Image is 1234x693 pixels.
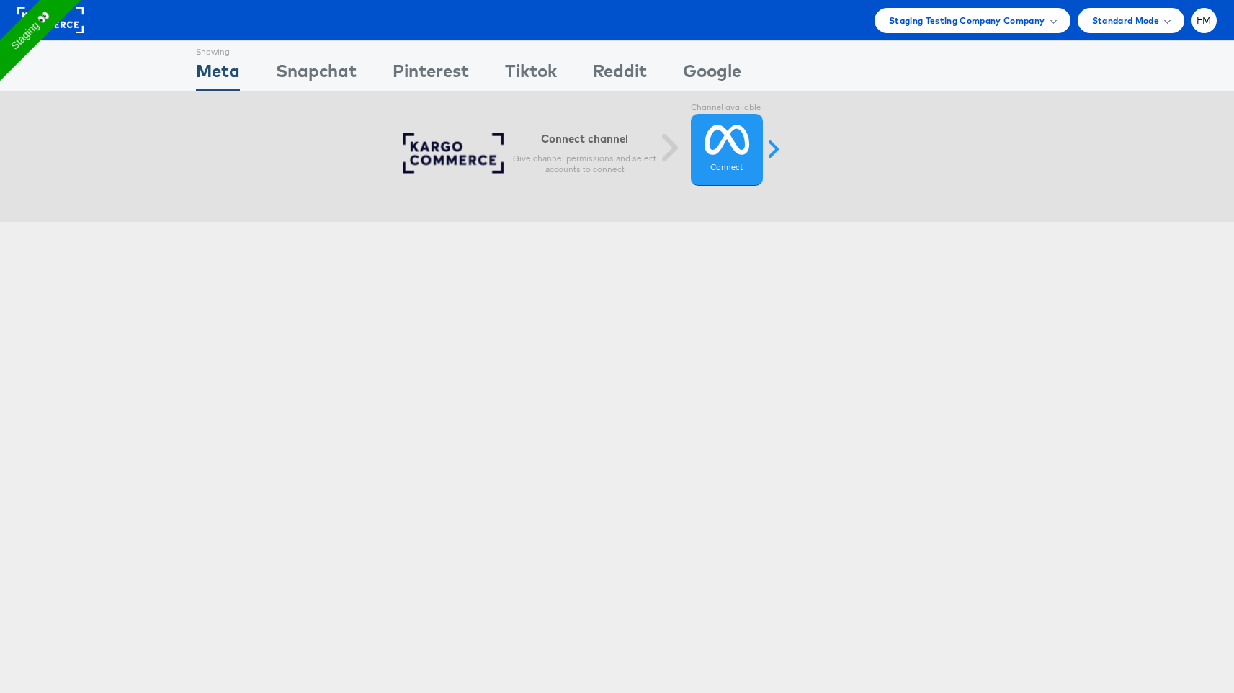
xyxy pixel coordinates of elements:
[691,102,763,114] label: Channel available
[593,58,647,91] div: Reddit
[683,58,741,91] div: Google
[1092,13,1159,28] span: Standard Mode
[196,58,240,91] div: Meta
[393,58,469,91] div: Pinterest
[710,162,743,174] label: Connect
[889,13,1045,28] span: Staging Testing Company Company
[691,114,763,186] a: Connect
[513,132,657,146] h6: Connect channel
[513,153,657,176] p: Give channel permissions and select accounts to connect
[1197,16,1212,25] span: FM
[276,58,357,91] div: Snapchat
[505,58,557,91] div: Tiktok
[196,41,240,58] div: Showing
